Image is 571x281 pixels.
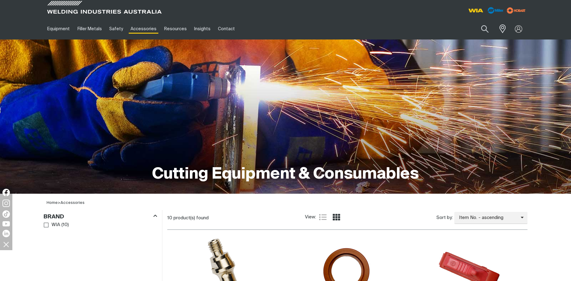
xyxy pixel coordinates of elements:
[106,18,127,39] a: Safety
[190,18,214,39] a: Insights
[167,215,305,221] div: 10
[61,221,69,229] span: ( 10 )
[58,201,60,205] span: >
[214,18,239,39] a: Contact
[127,18,160,39] a: Accessories
[47,201,58,205] a: Home
[44,221,60,229] a: WIA
[44,213,64,221] h3: Brand
[160,18,190,39] a: Resources
[73,18,105,39] a: Filler Metals
[2,200,10,207] img: Instagram
[319,213,327,221] a: List view
[44,210,157,229] aside: Filters
[454,214,521,221] span: Item No. - ascending
[436,214,453,221] span: Sort by:
[60,201,85,205] a: Accessories
[2,210,10,218] img: TikTok
[2,189,10,196] img: Facebook
[2,221,10,226] img: YouTube
[505,6,527,15] img: miller
[305,214,316,221] span: View:
[1,239,11,250] img: hide socials
[44,221,157,229] ul: Brand
[44,212,157,221] div: Brand
[167,210,527,226] section: Product list controls
[152,164,419,184] h1: Cutting Equipment & Consumables
[44,18,406,39] nav: Main
[2,230,10,237] img: LinkedIn
[44,18,73,39] a: Equipment
[52,221,60,229] span: WIA
[467,22,495,36] input: Product name or item number...
[474,22,495,36] button: Search products
[173,216,209,220] span: product(s) found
